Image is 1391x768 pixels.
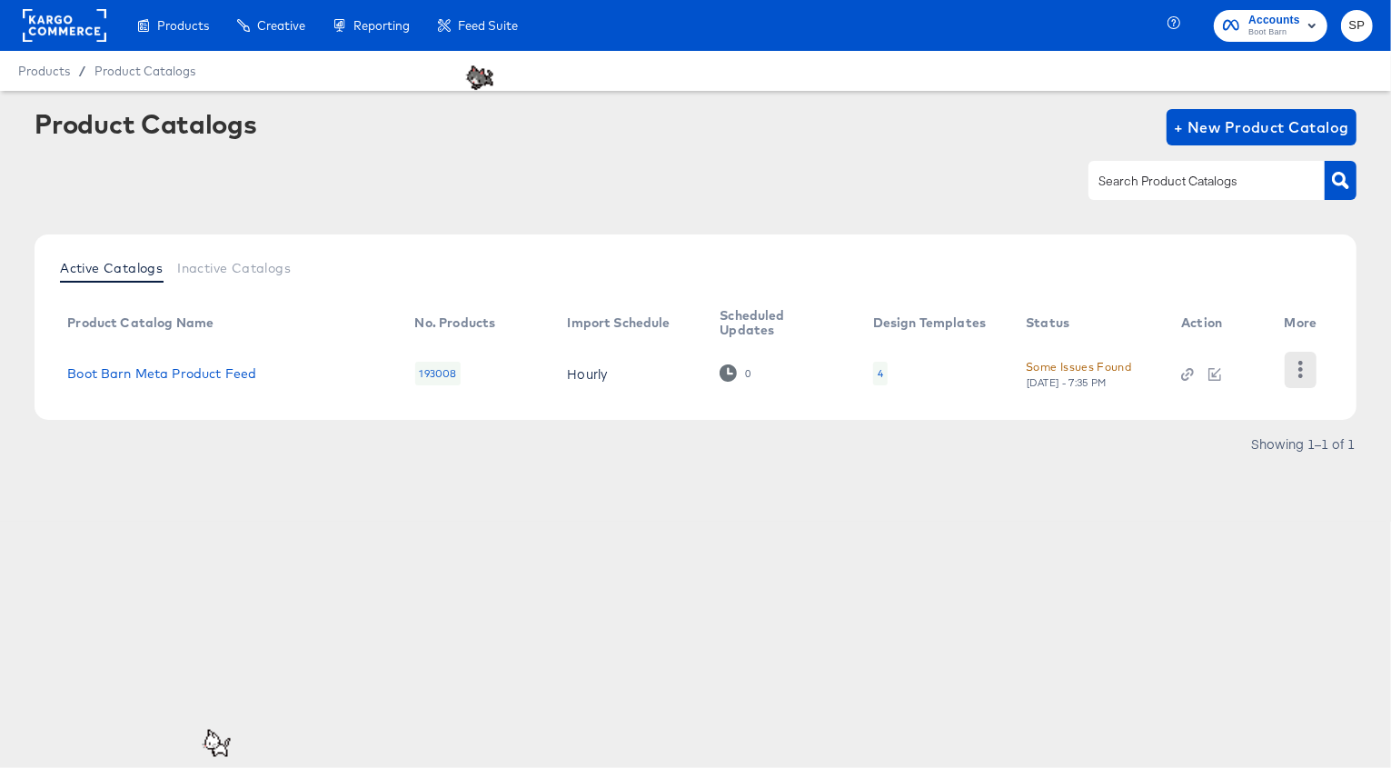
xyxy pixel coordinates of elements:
[35,109,256,138] div: Product Catalogs
[196,723,242,768] img: qsWbtz0sNQN+F1q9c9wzUFqd041HMnz0T0SoFsFjLZloLNoPoSIXebwCtr1ag1fsz9xbAUmApMF2BH71HoSGQZ4dIAAAAAElF...
[70,64,94,78] span: /
[720,308,836,337] div: Scheduled Updates
[1251,437,1356,450] div: Showing 1–1 of 1
[1248,25,1300,40] span: Boot Barn
[459,60,504,105] img: iAJCi2FzMLj2Z5i2TgBY0Yi+P53JOnvyInme+zZjkZKuDGWBaB1EhMAn00AI1AIiZ51om6yFaALQEFUFgGJF2+rHyjoRTQDsa...
[67,315,214,330] div: Product Catalog Name
[1270,302,1339,345] th: More
[1248,11,1300,30] span: Accounts
[1026,376,1108,389] div: [DATE] - 7:35 PM
[1214,10,1327,42] button: AccountsBoot Barn
[1026,357,1131,389] button: Some Issues Found[DATE] - 7:35 PM
[1348,15,1366,36] span: SP
[1174,115,1349,140] span: + New Product Catalog
[720,364,751,382] div: 0
[60,261,163,275] span: Active Catalogs
[67,366,256,381] a: Boot Barn Meta Product Feed
[873,362,888,385] div: 4
[257,18,305,33] span: Creative
[552,345,705,402] td: Hourly
[94,64,195,78] a: Product Catalogs
[878,366,883,381] div: 4
[745,367,752,380] div: 0
[415,315,496,330] div: No. Products
[18,64,70,78] span: Products
[1011,302,1167,345] th: Status
[353,18,410,33] span: Reporting
[1167,109,1356,145] button: + New Product Catalog
[873,315,986,330] div: Design Templates
[177,261,291,275] span: Inactive Catalogs
[415,362,462,385] div: 193008
[1341,10,1373,42] button: SP
[1167,302,1269,345] th: Action
[1096,171,1289,192] input: Search Product Catalogs
[157,18,209,33] span: Products
[1026,357,1131,376] div: Some Issues Found
[458,18,518,33] span: Feed Suite
[567,315,670,330] div: Import Schedule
